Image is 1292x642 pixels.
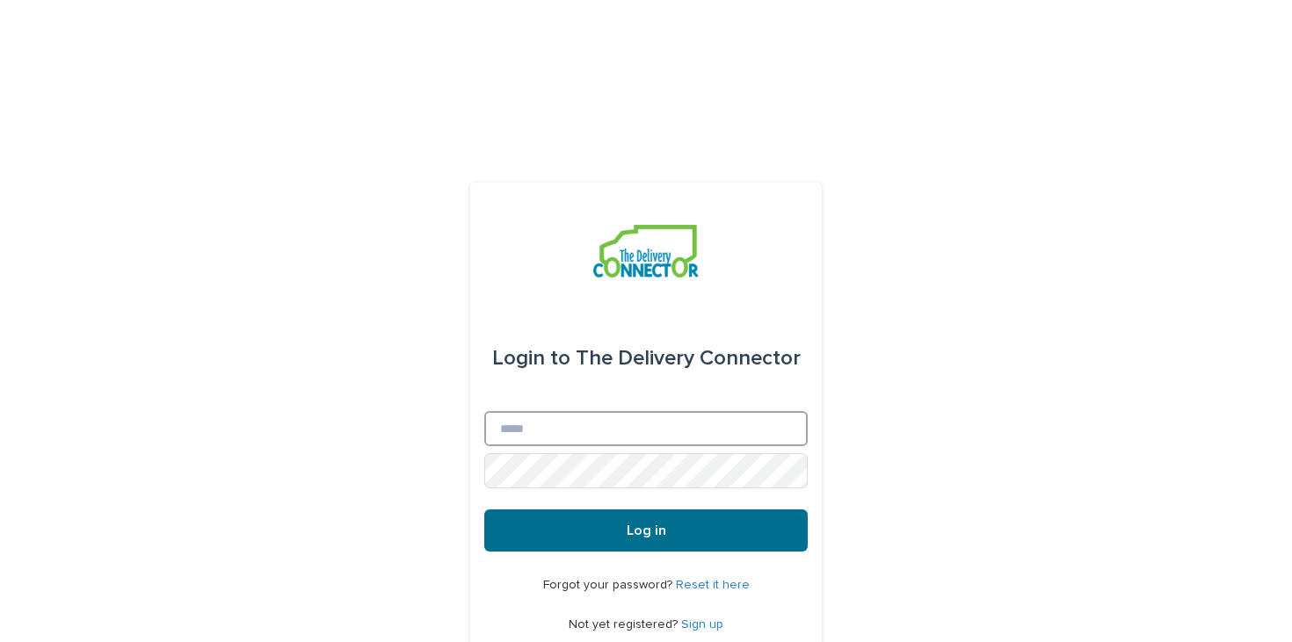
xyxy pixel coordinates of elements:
[492,334,801,383] div: The Delivery Connector
[569,618,681,631] span: Not yet registered?
[543,579,676,591] span: Forgot your password?
[492,348,570,369] span: Login to
[484,509,808,552] button: Log in
[627,523,666,537] span: Log in
[676,579,750,591] a: Reset it here
[593,225,698,278] img: aCWQmA6OSGG0Kwt8cj3c
[681,618,723,631] a: Sign up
